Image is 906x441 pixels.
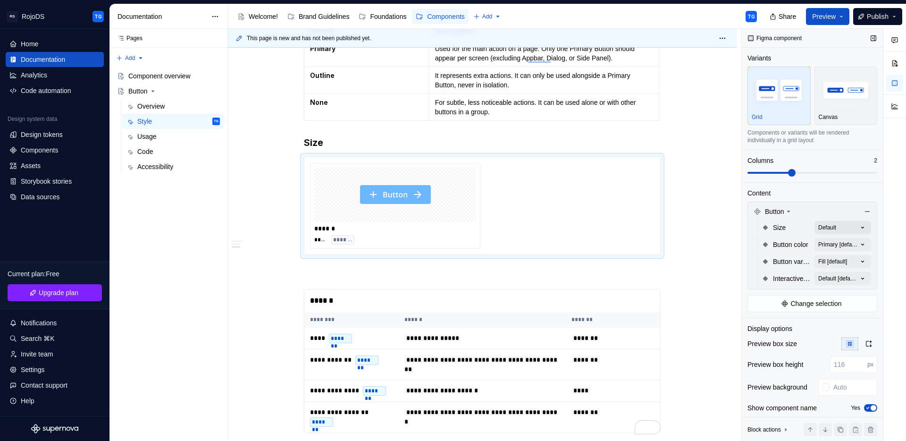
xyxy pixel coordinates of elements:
[113,68,224,84] a: Component overview
[874,157,877,164] p: 2
[6,68,104,83] a: Analytics
[137,102,165,111] div: Overview
[370,12,406,21] div: Foundations
[747,324,792,333] div: Display options
[113,51,147,65] button: Add
[814,67,878,125] button: placeholderCanvas
[747,67,811,125] button: placeholderGrid
[867,361,873,368] p: px
[310,44,336,52] strong: Primary
[94,13,102,20] div: TG
[427,12,464,21] div: Components
[6,158,104,173] a: Assets
[750,204,875,219] div: Button
[830,379,877,396] input: Auto
[234,9,282,24] a: Welcome!
[773,240,808,249] span: Button color
[21,161,41,170] div: Assets
[125,54,135,62] span: Add
[779,12,796,21] span: Share
[812,12,836,21] span: Preview
[21,349,53,359] div: Invite team
[2,6,108,26] button: RSRojoDSTG
[482,13,492,20] span: Add
[752,73,806,107] img: placeholder
[806,8,849,25] button: Preview
[6,347,104,362] a: Invite team
[122,129,224,144] a: Usage
[122,144,224,159] a: Code
[137,162,173,171] div: Accessibility
[747,423,789,436] div: Block actions
[747,188,771,198] div: Content
[435,98,654,117] p: For subtle, less noticeable actions. It can be used alone or with other buttons in a group.
[6,52,104,67] a: Documentation
[814,238,871,251] button: Primary [default]
[747,339,797,348] div: Preview box size
[773,274,811,283] span: Interactive state
[247,34,371,42] span: This page is new and has not been published yet.
[6,83,104,98] a: Code automation
[747,403,817,413] div: Show component name
[21,86,71,95] div: Code automation
[21,334,55,343] div: Search ⌘K
[6,189,104,204] a: Data sources
[819,73,873,107] img: placeholder
[113,68,224,174] div: Page tree
[21,55,65,64] div: Documentation
[6,143,104,158] a: Components
[122,159,224,174] a: Accessibility
[6,127,104,142] a: Design tokens
[21,70,47,80] div: Analytics
[435,44,654,63] p: Used for the main action on a page. Only one Primary Button should appear per screen (excluding A...
[21,365,45,374] div: Settings
[304,137,323,148] strong: Size
[310,98,328,106] strong: None
[234,7,469,26] div: Page tree
[128,86,147,96] div: Button
[6,393,104,408] button: Help
[21,396,34,406] div: Help
[22,12,44,21] div: RojoDS
[773,257,811,266] span: Button variant
[137,147,153,156] div: Code
[128,71,191,81] div: Component overview
[6,315,104,331] button: Notifications
[249,12,278,21] div: Welcome!
[39,288,78,297] span: Upgrade plan
[137,132,156,141] div: Usage
[21,130,63,139] div: Design tokens
[21,192,59,202] div: Data sources
[214,117,218,126] div: TG
[6,362,104,377] a: Settings
[851,404,860,412] label: Yes
[122,99,224,114] a: Overview
[747,360,803,369] div: Preview box height
[6,36,104,51] a: Home
[752,113,763,121] p: Grid
[299,12,349,21] div: Brand Guidelines
[8,269,102,279] div: Current plan : Free
[867,12,889,21] span: Publish
[117,12,207,21] div: Documentation
[21,177,72,186] div: Storybook stories
[6,331,104,346] button: Search ⌘K
[814,255,871,268] button: Fill [default]
[747,53,771,63] div: Variants
[747,426,781,433] div: Block actions
[818,258,847,265] div: Fill [default]
[853,8,902,25] button: Publish
[790,299,841,308] span: Change selection
[21,145,58,155] div: Components
[21,318,57,328] div: Notifications
[122,114,224,129] a: StyleTG
[470,10,504,23] button: Add
[818,241,858,248] div: Primary [default]
[765,207,784,216] span: Button
[814,221,871,234] button: Default
[773,223,786,232] span: Size
[412,9,468,24] a: Components
[819,113,838,121] p: Canvas
[113,84,224,99] a: Button
[6,378,104,393] button: Contact support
